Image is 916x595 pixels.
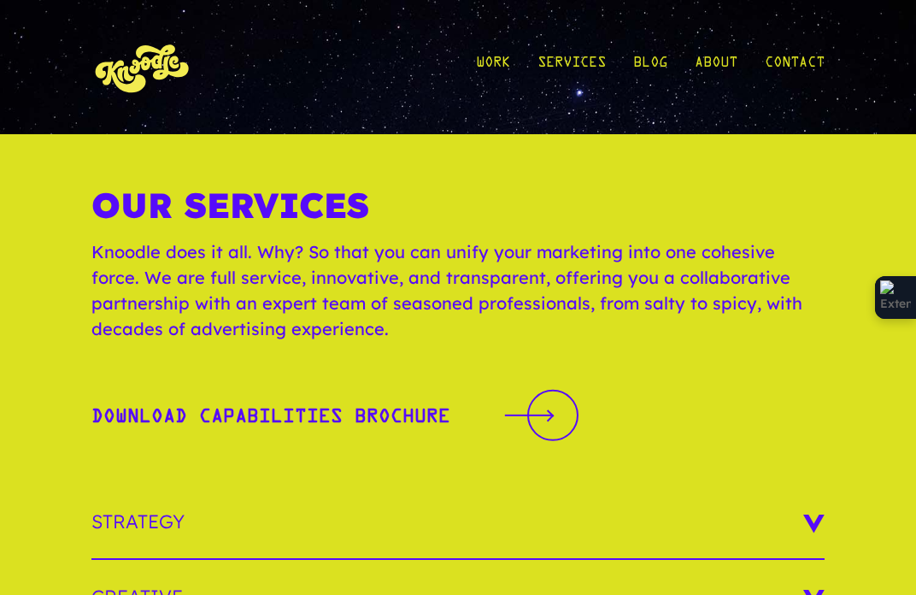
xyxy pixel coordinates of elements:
[91,239,825,359] p: Knoodle does it all. Why? So that you can unify your marketing into one cohesive force. We are fu...
[695,27,737,107] a: About
[633,27,667,107] a: Blog
[880,280,911,315] img: Extension Icon
[91,185,825,240] h1: Our Services
[91,27,194,107] img: KnoLogo(yellow)
[537,27,606,107] a: Services
[91,386,578,444] a: Download Capabilities BrochureDownload Capabilities Brochure
[91,485,825,560] h3: Strategy
[765,27,825,107] a: Contact
[476,27,510,107] a: Work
